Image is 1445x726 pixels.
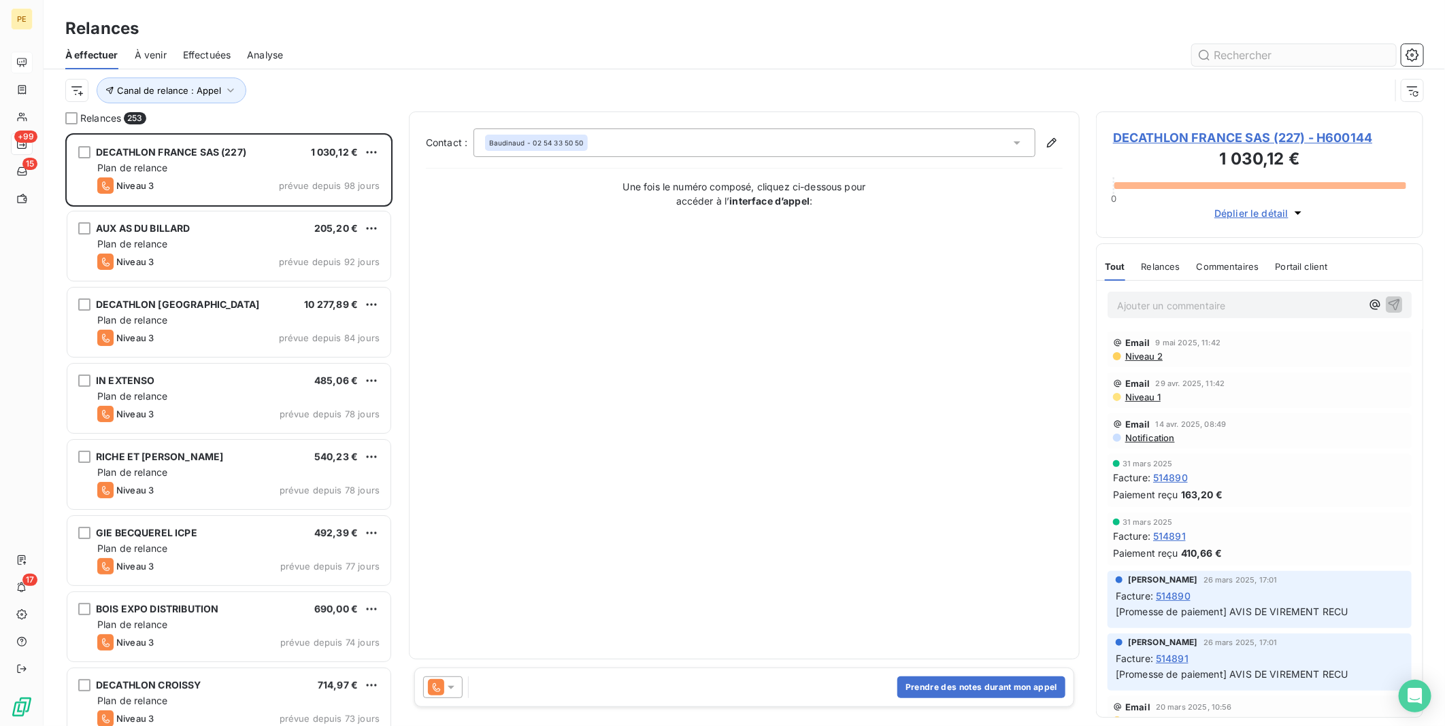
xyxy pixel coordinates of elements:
[1214,206,1289,220] span: Déplier le détail
[1116,589,1153,603] span: Facture :
[116,180,154,191] span: Niveau 3
[280,637,380,648] span: prévue depuis 74 jours
[1123,518,1173,526] span: 31 mars 2025
[1192,44,1396,66] input: Rechercher
[97,390,167,402] span: Plan de relance
[116,713,154,724] span: Niveau 3
[96,451,223,462] span: RICHE ET [PERSON_NAME]
[1210,205,1309,221] button: Déplier le détail
[1156,339,1221,347] span: 9 mai 2025, 11:42
[97,695,167,706] span: Plan de relance
[1156,703,1232,711] span: 20 mars 2025, 10:56
[1156,379,1225,387] span: 29 avr. 2025, 11:42
[65,16,139,41] h3: Relances
[314,603,358,615] span: 690,00 €
[116,637,154,648] span: Niveau 3
[1399,680,1431,712] div: Open Intercom Messenger
[318,679,358,691] span: 714,97 €
[1197,261,1259,272] span: Commentaires
[97,466,167,478] span: Plan de relance
[11,160,32,182] a: 15
[311,146,359,158] span: 1 030,12 €
[135,48,167,62] span: À venir
[279,180,380,191] span: prévue depuis 98 jours
[1203,576,1278,584] span: 26 mars 2025, 17:01
[116,256,154,267] span: Niveau 3
[116,409,154,419] span: Niveau 3
[1156,589,1191,603] span: 514890
[314,527,358,538] span: 492,39 €
[1181,546,1222,560] span: 410,66 €
[1124,432,1175,443] span: Notification
[96,222,190,234] span: AUX AS DU BILLARD
[97,162,167,173] span: Plan de relance
[22,158,37,170] span: 15
[280,409,380,419] span: prévue depuis 78 jours
[1128,574,1198,586] span: [PERSON_NAME]
[97,77,246,103] button: Canal de relance : Appel
[304,298,358,310] span: 10 277,89 €
[1124,392,1161,402] span: Niveau 1
[1181,487,1223,502] span: 163,20 €
[116,332,154,343] span: Niveau 3
[314,222,358,234] span: 205,20 €
[1125,702,1150,712] span: Email
[280,561,380,572] span: prévue depuis 77 jours
[1116,606,1348,617] span: [Promesse de paiement] AVIS DE VIREMENT RECU
[1276,261,1328,272] span: Portail client
[1125,419,1150,430] span: Email
[80,111,121,125] span: Relances
[1111,193,1116,204] span: 0
[1153,529,1186,543] span: 514891
[183,48,231,62] span: Effectuées
[1113,546,1178,560] span: Paiement reçu
[1156,651,1189,665] span: 514891
[11,696,33,718] img: Logo LeanPay
[1128,636,1198,649] span: [PERSON_NAME]
[97,314,167,326] span: Plan de relance
[65,48,118,62] span: À effectuer
[1153,470,1188,485] span: 514890
[1142,261,1180,272] span: Relances
[489,138,525,148] span: Baudinaud
[1124,715,1163,726] span: Niveau 2
[608,179,880,208] p: Une fois le numéro composé, cliquez ci-dessous pour accéder à l’ :
[1113,487,1178,502] span: Paiement reçu
[97,542,167,554] span: Plan de relance
[97,238,167,249] span: Plan de relance
[1203,638,1278,646] span: 26 mars 2025, 17:01
[1113,128,1406,147] span: DECATHLON FRANCE SAS (227) - H600144
[280,713,380,724] span: prévue depuis 73 jours
[426,136,474,150] label: Contact :
[11,133,32,155] a: +99
[97,619,167,630] span: Plan de relance
[279,332,380,343] span: prévue depuis 84 jours
[279,256,380,267] span: prévue depuis 92 jours
[314,451,358,462] span: 540,23 €
[117,85,221,96] span: Canal de relance : Appel
[1116,668,1348,680] span: [Promesse de paiement] AVIS DE VIREMENT RECU
[280,485,380,496] span: prévue depuis 78 jours
[1113,470,1150,485] span: Facture :
[96,527,197,538] span: GIE BECQUEREL ICPE
[489,138,584,148] div: - 02 54 33 50 50
[1123,460,1173,468] span: 31 mars 2025
[96,298,259,310] span: DECATHLON [GEOGRAPHIC_DATA]
[14,131,37,143] span: +99
[96,679,201,691] span: DECATHLON CROISSY
[96,375,155,386] span: IN EXTENSO
[1105,261,1125,272] span: Tout
[11,8,33,30] div: PE
[124,112,146,124] span: 253
[96,146,246,158] span: DECATHLON FRANCE SAS (227)
[96,603,218,615] span: BOIS EXPO DISTRIBUTION
[116,485,154,496] span: Niveau 3
[1156,420,1227,428] span: 14 avr. 2025, 08:49
[1124,351,1163,362] span: Niveau 2
[314,375,358,386] span: 485,06 €
[897,676,1065,698] button: Prendre des notes durant mon appel
[247,48,283,62] span: Analyse
[1113,147,1406,174] h3: 1 030,12 €
[22,574,37,586] span: 17
[730,195,810,207] strong: interface d’appel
